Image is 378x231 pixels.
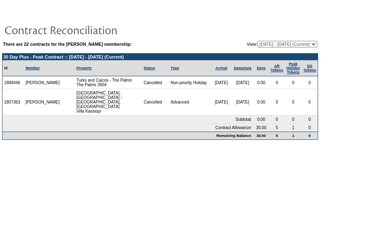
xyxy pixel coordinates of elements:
td: 0 [302,115,318,124]
td: Cancelled [142,76,169,89]
td: [PERSON_NAME] [24,89,62,115]
td: 0 [302,132,318,139]
td: [DATE] [211,76,231,89]
a: Arrival [215,66,227,70]
td: 30.00 [254,124,269,132]
td: Advanced [169,89,211,115]
a: Status [144,66,155,70]
b: There are 22 contracts for the [PERSON_NAME] membership: [3,42,132,47]
td: 0 [302,76,318,89]
td: 0 [285,115,302,124]
td: 1 [285,124,302,132]
td: [PERSON_NAME] [24,76,62,89]
td: [DATE] [232,76,254,89]
a: Peak HolidayTokens [287,62,300,74]
a: SGTokens [303,64,316,72]
td: 0 [269,76,285,89]
td: Cancelled [142,89,169,115]
td: 0 [285,89,302,115]
td: [DATE] [211,89,231,115]
td: 1807363 [2,89,24,115]
a: Member [26,66,40,70]
td: 0.00 [254,115,269,124]
td: 0 [302,124,318,132]
td: [GEOGRAPHIC_DATA], [GEOGRAPHIC_DATA] - [GEOGRAPHIC_DATA], [GEOGRAPHIC_DATA] Villa Kassiopi [75,89,142,115]
a: Property [76,66,92,70]
td: 5 [269,124,285,132]
td: View: [206,41,317,47]
td: 0.00 [254,76,269,89]
td: 1808446 [2,76,24,89]
td: 30 Day Plus - Peak Contract :: [DATE] - [DATE] (Current) [2,54,318,60]
td: [DATE] [232,89,254,115]
td: 30.00 [254,132,269,139]
a: Type [171,66,179,70]
td: Subtotal: [2,115,254,124]
td: 0.00 [254,89,269,115]
a: Departure [234,66,252,70]
td: Turks and Caicos - The Palms The Palms 3504 [75,76,142,89]
img: pgTtlContractReconciliation.gif [4,21,169,38]
td: 0 [269,115,285,124]
td: 1 [285,132,302,139]
td: Remaining Balance: [2,132,254,139]
td: Non-priority Holiday [169,76,211,89]
a: Days [257,66,266,70]
a: ARTokens [271,64,283,72]
td: Id [2,60,24,76]
td: 5 [269,132,285,139]
td: Contract Allowance: [2,124,254,132]
td: 0 [285,76,302,89]
td: 0 [302,89,318,115]
td: 0 [269,89,285,115]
